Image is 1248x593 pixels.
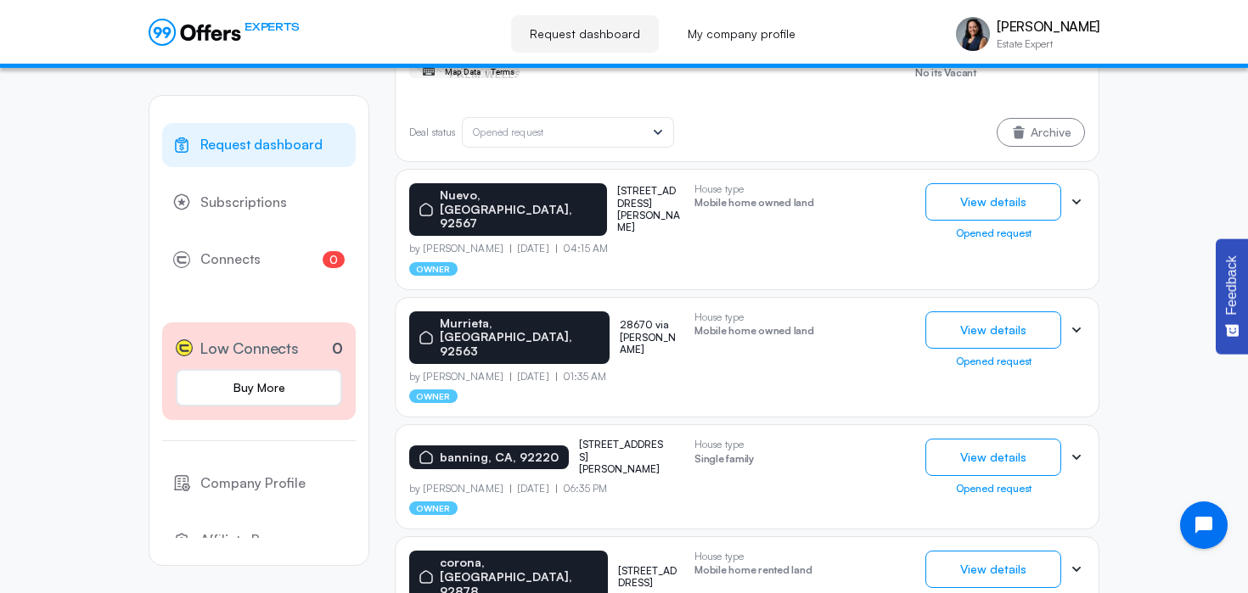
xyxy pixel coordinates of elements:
span: EXPERTS [245,19,299,35]
button: View details [925,311,1061,349]
p: House type [694,183,814,195]
a: Affiliate Program [162,518,356,562]
a: Request dashboard [511,15,659,53]
a: Request dashboard [162,123,356,167]
p: House type [694,311,814,323]
a: Connects0 [162,238,356,282]
p: by [PERSON_NAME] [409,243,510,255]
button: Archive [997,118,1085,147]
p: [DATE] [510,371,556,383]
span: Archive [1031,126,1071,138]
p: owner [409,262,458,276]
button: View details [925,439,1061,476]
span: Connects [200,249,261,271]
span: Low Connects [200,336,299,361]
p: Estate Expert [997,39,1099,49]
a: EXPERTS [149,19,299,46]
div: Opened request [925,227,1061,239]
p: Mobile home owned land [694,197,814,213]
a: Buy More [176,369,342,406]
p: [DATE] [510,243,556,255]
button: Feedback - Show survey [1216,238,1248,354]
span: Affiliate Program [200,529,306,551]
img: Vivienne Haroun [956,17,990,51]
p: 0 [332,337,343,360]
p: 06:35 PM [556,483,608,495]
p: 01:35 AM [556,371,607,383]
span: 0 [323,251,345,268]
span: Company Profile [200,473,306,495]
p: Mobile home owned land [694,325,814,341]
span: Request dashboard [200,134,323,156]
p: No its Vacant [915,67,1085,83]
a: Company Profile [162,462,356,506]
p: by [PERSON_NAME] [409,483,510,495]
p: Murrieta, [GEOGRAPHIC_DATA], 92563 [440,316,599,359]
p: Deal status [409,126,455,138]
p: [DATE] [510,483,556,495]
p: 28670 via [PERSON_NAME] [620,319,681,355]
p: House type [694,439,754,450]
p: [PERSON_NAME] [997,19,1099,35]
span: Subscriptions [200,192,287,214]
span: Opened request [473,126,543,138]
p: banning, CA, 92220 [440,450,559,465]
a: Subscriptions [162,181,356,225]
p: Mobile home rented land [694,564,812,580]
p: 04:15 AM [556,243,609,255]
p: owner [409,389,458,403]
div: Opened request [925,483,1061,495]
p: owner [409,501,458,515]
a: My company profile [669,15,814,53]
p: [STREET_ADDRESS][PERSON_NAME] [617,185,681,234]
p: Single family [694,453,754,469]
button: View details [925,551,1061,588]
p: House type [694,551,812,562]
button: View details [925,183,1061,221]
span: Feedback [1224,255,1240,315]
p: Nuevo, [GEOGRAPHIC_DATA], 92567 [440,188,597,231]
p: [STREET_ADDRESS][PERSON_NAME] [579,439,664,475]
p: by [PERSON_NAME] [409,371,510,383]
div: Opened request [925,355,1061,367]
p: [STREET_ADDRESS] [618,565,681,590]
